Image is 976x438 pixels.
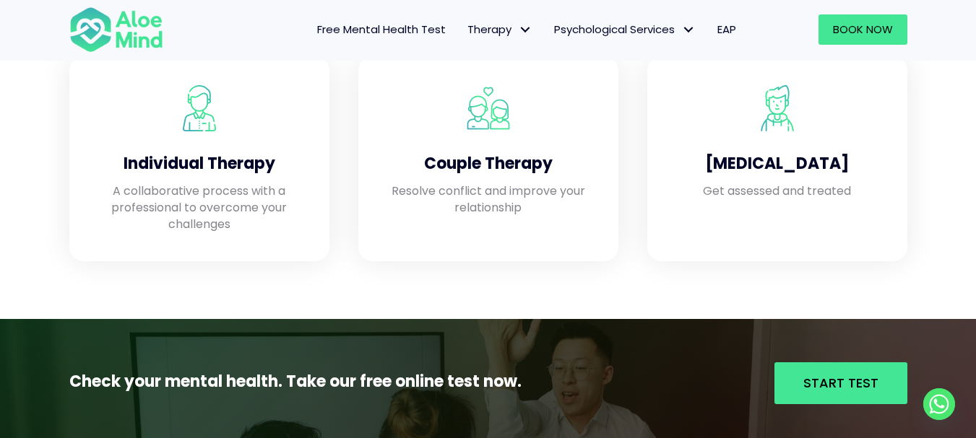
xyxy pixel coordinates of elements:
[554,22,696,37] span: Psychological Services
[774,362,907,404] a: Start Test
[833,22,893,37] span: Book Now
[678,19,699,40] span: Psychological Services: submenu
[515,19,536,40] span: Therapy: submenu
[457,14,543,45] a: TherapyTherapy: submenu
[373,71,604,247] a: Aloe Mind Malaysia | Mental Healthcare Services in Malaysia and Singapore Couple Therapy Resolve ...
[754,85,800,131] img: Aloe Mind Malaysia | Mental Healthcare Services in Malaysia and Singapore
[84,71,315,247] a: Aloe Mind Malaysia | Mental Healthcare Services in Malaysia and Singapore Individual Therapy A co...
[182,14,747,45] nav: Menu
[176,85,223,131] img: Aloe Mind Malaysia | Mental Healthcare Services in Malaysia and Singapore
[98,153,301,175] h4: Individual Therapy
[707,14,747,45] a: EAP
[676,153,878,175] h4: [MEDICAL_DATA]
[69,6,163,53] img: Aloe mind Logo
[69,370,584,393] p: Check your mental health. Take our free online test now.
[387,153,590,175] h4: Couple Therapy
[923,388,955,420] a: Whatsapp
[317,22,446,37] span: Free Mental Health Test
[662,71,893,247] a: Aloe Mind Malaysia | Mental Healthcare Services in Malaysia and Singapore [MEDICAL_DATA] Get asse...
[387,183,590,216] p: Resolve conflict and improve your relationship
[465,85,511,131] img: Aloe Mind Malaysia | Mental Healthcare Services in Malaysia and Singapore
[676,183,878,199] p: Get assessed and treated
[543,14,707,45] a: Psychological ServicesPsychological Services: submenu
[819,14,907,45] a: Book Now
[717,22,736,37] span: EAP
[306,14,457,45] a: Free Mental Health Test
[98,183,301,233] p: A collaborative process with a professional to overcome your challenges
[467,22,532,37] span: Therapy
[803,374,878,392] span: Start Test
